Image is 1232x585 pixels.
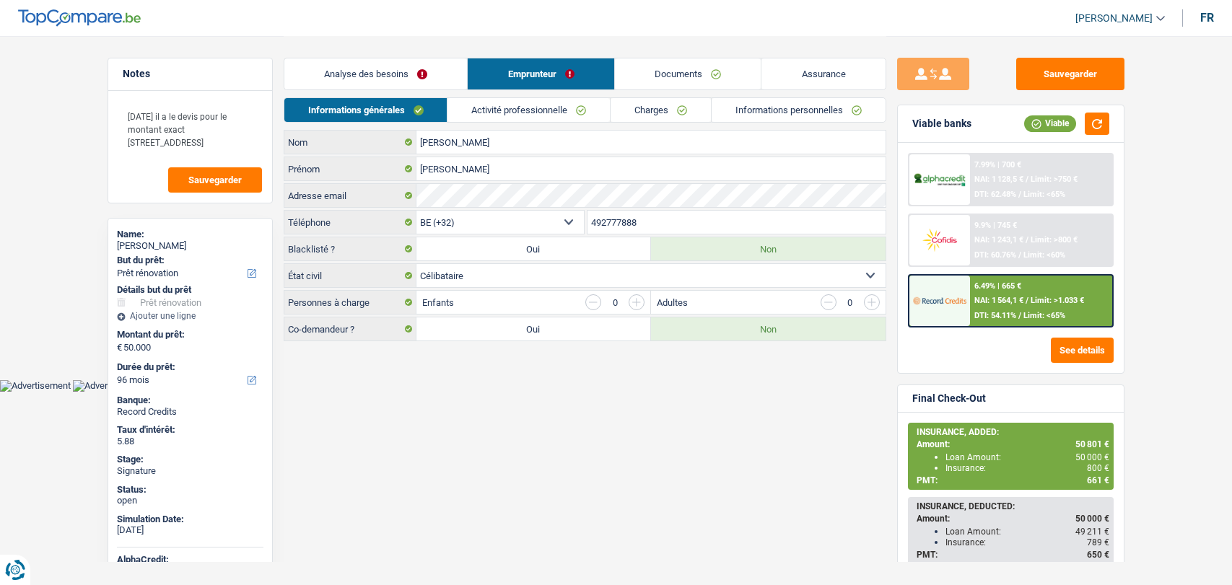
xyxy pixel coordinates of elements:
span: [PERSON_NAME] [1075,12,1153,25]
div: 0 [608,298,621,307]
span: DTI: 54.11% [974,311,1016,320]
img: Record Credits [913,287,966,314]
div: Name: [117,229,263,240]
div: 6.49% | 665 € [974,281,1021,291]
span: 800 € [1087,463,1109,473]
div: open [117,495,263,506]
div: Loan Amount: [945,527,1109,537]
img: Cofidis [913,226,966,253]
span: Limit: >1.033 € [1031,296,1084,305]
div: INSURANCE, ADDED: [917,427,1109,437]
span: Limit: <65% [1023,311,1065,320]
img: AlphaCredit [913,172,966,188]
div: 7.99% | 700 € [974,160,1021,170]
span: NAI: 1 128,5 € [974,175,1023,184]
div: Insurance: [945,537,1109,547]
label: Durée du prêt: [117,361,261,373]
span: / [1018,190,1021,199]
span: / [1026,296,1028,305]
a: Charges [611,98,711,122]
a: Activité professionnelle [447,98,610,122]
label: Prénom [284,157,416,180]
a: Informations générales [284,98,447,122]
img: Advertisement [73,380,144,392]
span: 789 € [1087,537,1109,547]
button: Sauvegarder [1016,58,1124,90]
span: Limit: >800 € [1031,235,1078,245]
a: Assurance [761,58,886,89]
div: Amount: [917,439,1109,449]
a: Documents [615,58,761,89]
span: Limit: <65% [1023,190,1065,199]
div: AlphaCredit: [117,554,263,566]
span: Limit: >750 € [1031,175,1078,184]
div: fr [1200,11,1214,25]
label: Oui [416,317,651,340]
div: Taux d'intérêt: [117,424,263,436]
div: 9.9% | 745 € [974,221,1017,230]
input: 401020304 [587,211,886,234]
a: Analyse des besoins [284,58,468,89]
label: Personnes à charge [284,291,416,314]
div: Final Check-Out [912,392,986,405]
div: INSURANCE, DEDUCTED: [917,501,1109,511]
a: Emprunteur [468,58,614,89]
span: 650 € [1087,550,1109,560]
span: Limit: <60% [1023,250,1065,260]
div: 5.88 [117,436,263,447]
div: 0 [844,298,857,307]
label: Adresse email [284,184,416,207]
span: 50 000 € [1075,514,1109,524]
span: DTI: 60.76% [974,250,1016,260]
div: Amount: [917,514,1109,524]
label: Non [651,317,886,340]
label: Non [651,237,886,260]
img: TopCompare Logo [18,9,141,27]
div: Insurance: [945,463,1109,473]
button: Sauvegarder [168,167,262,193]
label: Téléphone [284,211,416,234]
label: Montant du prêt: [117,329,261,340]
label: Co-demandeur ? [284,317,416,340]
div: PMT: [917,475,1109,485]
div: Signature [117,465,263,477]
label: Enfants [422,298,454,307]
span: / [1018,250,1021,260]
div: [PERSON_NAME] [117,240,263,252]
span: 50 801 € [1075,439,1109,449]
a: [PERSON_NAME] [1064,6,1165,30]
div: Détails but du prêt [117,284,263,296]
div: PMT: [917,550,1109,560]
div: Loan Amount: [945,452,1109,462]
label: Oui [416,237,651,260]
span: NAI: 1 243,1 € [974,235,1023,245]
h5: Notes [123,68,258,80]
label: État civil [284,264,416,287]
div: Ajouter une ligne [117,311,263,321]
div: Viable banks [912,118,971,130]
label: But du prêt: [117,255,261,266]
button: See details [1051,338,1114,363]
div: Banque: [117,395,263,406]
span: € [117,342,122,353]
span: 49 211 € [1075,527,1109,537]
span: / [1026,175,1028,184]
div: Status: [117,484,263,496]
a: Informations personnelles [712,98,886,122]
span: 50 000 € [1075,452,1109,462]
span: NAI: 1 564,1 € [974,296,1023,305]
div: Simulation Date: [117,514,263,525]
span: / [1018,311,1021,320]
div: [DATE] [117,524,263,536]
span: DTI: 62.48% [974,190,1016,199]
div: Viable [1024,115,1076,131]
label: Blacklisté ? [284,237,416,260]
label: Nom [284,131,416,154]
label: Adultes [657,298,688,307]
div: Stage: [117,454,263,465]
span: / [1026,235,1028,245]
div: Record Credits [117,406,263,418]
span: Sauvegarder [188,175,242,185]
span: 661 € [1087,475,1109,485]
